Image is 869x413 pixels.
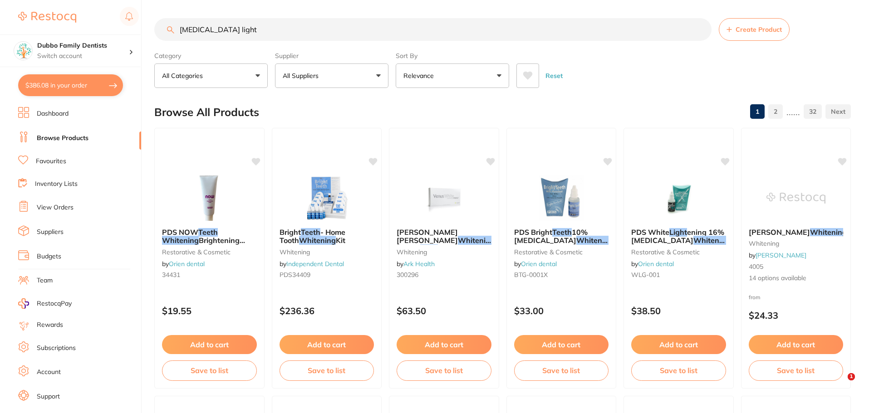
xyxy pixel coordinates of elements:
span: by [514,260,557,268]
span: [PERSON_NAME] [749,228,810,237]
input: Search Products [154,18,712,41]
p: $38.50 [631,306,726,316]
small: restorative & cosmetic [514,248,609,256]
a: Dashboard [37,109,69,118]
button: Save to list [631,360,726,380]
img: Bright Teeth - Home Tooth Whitening Kit [297,175,356,221]
p: ...... [786,107,800,117]
button: Add to cart [514,335,609,354]
a: Orien dental [169,260,205,268]
img: PDS White Lightening 16% Carbamide Peroxide Whitening Gel Refill 30ml [649,175,708,221]
span: Create Product [736,26,782,33]
span: Brightening Toner [162,236,245,253]
button: Save to list [749,360,844,380]
em: Light [420,244,438,253]
em: Teeth [198,228,218,237]
span: 34431 [162,271,180,279]
span: 4005 [749,262,763,271]
img: Kulzer Venus White Max Whitening Gingival Barrier Light Cure [414,175,473,221]
em: Whitening [810,228,847,237]
img: PDS NOW Teeth Whitening Brightening Toner [180,175,239,221]
p: $19.55 [162,306,257,316]
button: All Suppliers [275,63,388,88]
span: BTG-0001X [514,271,548,279]
a: 2 [768,102,783,121]
p: Switch account [37,52,129,61]
button: Reset [543,63,565,88]
a: Restocq Logo [18,7,76,28]
a: Ark Health [403,260,435,268]
span: Cure [438,244,454,253]
h4: Dubbo Family Dentists [37,41,129,50]
span: Gel Refill 30ml [514,236,624,253]
p: $24.33 [749,310,844,321]
span: [PERSON_NAME] [PERSON_NAME] [397,228,458,245]
a: 1 [750,102,765,121]
small: restorative & cosmetic [162,248,257,256]
span: 1 [848,373,855,380]
img: PDS Bright Teeth 10% Carbamide Peroxide Whitening Gel Refill 30ml [532,175,591,221]
a: Support [37,392,60,401]
img: Restocq Logo [18,12,76,23]
button: Save to list [162,360,257,380]
span: Gel Refill 30ml [631,236,741,253]
button: Save to list [397,360,491,380]
span: by [397,260,435,268]
button: Create Product [719,18,790,41]
span: 10% [MEDICAL_DATA] [514,228,588,245]
a: Team [37,276,53,285]
button: $386.08 in your order [18,74,123,96]
small: whitening [397,248,491,256]
a: Orien dental [638,260,674,268]
img: Dubbo Family Dentists [14,42,32,60]
small: whitening [280,248,374,256]
button: Save to list [280,360,374,380]
b: Kulzer Venus White Max Whitening Gingival Barrier Light Cure [397,228,491,245]
img: RestocqPay [18,298,29,309]
a: Favourites [36,157,66,166]
p: $33.00 [514,306,609,316]
span: by [749,251,806,259]
span: PDS NOW [162,228,198,237]
small: whitening [749,240,844,247]
em: Teeth [301,228,320,237]
p: $236.36 [280,306,374,316]
label: Sort By [396,52,509,60]
a: [PERSON_NAME] [756,251,806,259]
a: View Orders [37,203,74,212]
button: Add to cart [631,335,726,354]
p: $63.50 [397,306,491,316]
small: restorative & cosmetic [631,248,726,256]
button: Add to cart [397,335,491,354]
span: RestocqPay [37,299,72,308]
span: ening 16% [MEDICAL_DATA] [631,228,724,245]
p: All Categories [162,71,206,80]
button: All Categories [154,63,268,88]
span: from [749,294,761,301]
span: - Home Tooth [280,228,345,245]
a: Account [37,368,61,377]
span: Kit [336,236,345,245]
button: Save to list [514,360,609,380]
label: Category [154,52,268,60]
a: RestocqPay [18,298,72,309]
span: PDS Bright [514,228,552,237]
a: Budgets [37,252,61,261]
a: Browse Products [37,134,88,143]
a: Rewards [37,321,63,330]
span: PDS34409 [280,271,310,279]
label: Supplier [275,52,388,60]
span: 14 options available [749,274,844,283]
h2: Browse All Products [154,106,259,119]
b: Venus White Whitening [749,228,844,236]
b: PDS White Lightening 16% Carbamide Peroxide Whitening Gel Refill 30ml [631,228,726,245]
span: by [162,260,205,268]
em: Whitening [162,236,199,245]
span: by [631,260,674,268]
a: Independent Dental [286,260,344,268]
em: Whitening [458,236,495,245]
a: 32 [804,102,822,121]
button: Add to cart [162,335,257,354]
span: WLG-001 [631,271,660,279]
em: Whitening [693,236,730,245]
